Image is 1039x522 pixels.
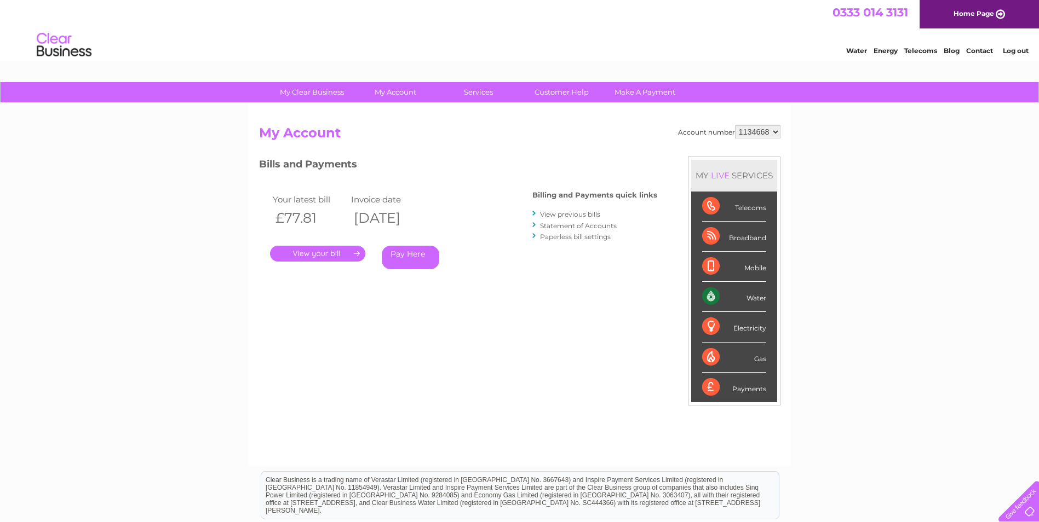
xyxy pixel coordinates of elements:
[600,82,690,102] a: Make A Payment
[944,47,960,55] a: Blog
[382,246,439,269] a: Pay Here
[270,207,349,229] th: £77.81
[678,125,780,138] div: Account number
[702,222,766,252] div: Broadband
[874,47,898,55] a: Energy
[516,82,607,102] a: Customer Help
[846,47,867,55] a: Water
[702,343,766,373] div: Gas
[348,207,427,229] th: [DATE]
[433,82,524,102] a: Services
[904,47,937,55] a: Telecoms
[540,222,617,230] a: Statement of Accounts
[36,28,92,62] img: logo.png
[702,192,766,222] div: Telecoms
[540,233,611,241] a: Paperless bill settings
[259,125,780,146] h2: My Account
[350,82,440,102] a: My Account
[833,5,908,19] a: 0333 014 3131
[702,312,766,342] div: Electricity
[540,210,600,218] a: View previous bills
[532,191,657,199] h4: Billing and Payments quick links
[709,170,732,181] div: LIVE
[702,373,766,402] div: Payments
[702,252,766,282] div: Mobile
[259,156,657,176] h3: Bills and Payments
[261,6,779,53] div: Clear Business is a trading name of Verastar Limited (registered in [GEOGRAPHIC_DATA] No. 3667643...
[348,192,427,207] td: Invoice date
[966,47,993,55] a: Contact
[691,160,777,191] div: MY SERVICES
[702,282,766,312] div: Water
[1003,47,1029,55] a: Log out
[270,246,365,262] a: .
[270,192,349,207] td: Your latest bill
[267,82,357,102] a: My Clear Business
